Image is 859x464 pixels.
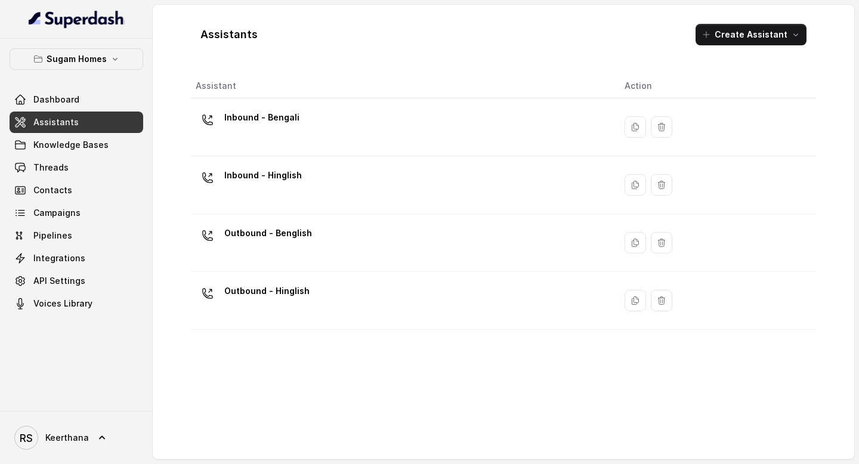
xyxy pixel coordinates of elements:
[33,230,72,242] span: Pipelines
[33,298,92,310] span: Voices Library
[10,248,143,269] a: Integrations
[33,94,79,106] span: Dashboard
[224,166,302,185] p: Inbound - Hinglish
[224,224,312,243] p: Outbound - Benglish
[10,89,143,110] a: Dashboard
[33,162,69,174] span: Threads
[33,207,81,219] span: Campaigns
[191,74,615,98] th: Assistant
[10,293,143,314] a: Voices Library
[47,52,107,66] p: Sugam Homes
[45,432,89,444] span: Keerthana
[10,225,143,246] a: Pipelines
[33,139,109,151] span: Knowledge Bases
[224,108,299,127] p: Inbound - Bengali
[200,25,258,44] h1: Assistants
[10,270,143,292] a: API Settings
[33,275,85,287] span: API Settings
[10,157,143,178] a: Threads
[33,184,72,196] span: Contacts
[29,10,125,29] img: light.svg
[10,48,143,70] button: Sugam Homes
[10,180,143,201] a: Contacts
[10,421,143,454] a: Keerthana
[20,432,33,444] text: RS
[10,134,143,156] a: Knowledge Bases
[696,24,807,45] button: Create Assistant
[33,116,79,128] span: Assistants
[224,282,310,301] p: Outbound - Hinglish
[33,252,85,264] span: Integrations
[10,202,143,224] a: Campaigns
[10,112,143,133] a: Assistants
[615,74,816,98] th: Action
